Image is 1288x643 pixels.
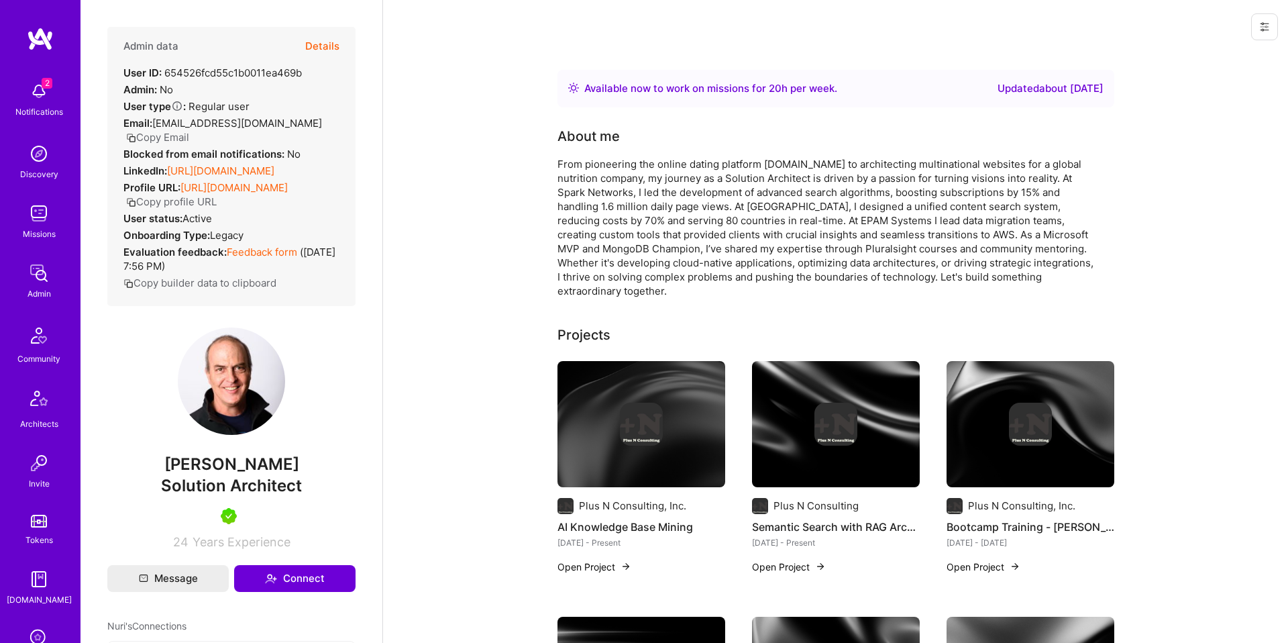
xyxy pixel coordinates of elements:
strong: Email: [123,117,152,130]
div: About me [557,126,620,146]
i: icon Copy [123,279,133,289]
a: Feedback form [227,246,297,258]
img: Company logo [814,403,857,446]
button: Copy profile URL [126,195,217,209]
div: Notifications [15,105,63,119]
img: Company logo [620,403,663,446]
img: cover [752,361,920,487]
img: Company logo [752,498,768,514]
strong: Profile URL: [123,181,180,194]
img: Availability [568,83,579,93]
img: admin teamwork [25,260,52,287]
span: [PERSON_NAME] [107,454,356,475]
div: Updated about [DATE] [998,81,1104,97]
h4: Admin data [123,40,178,52]
div: 654526fcd55c1b0011ea469b [123,66,302,80]
div: From pioneering the online dating platform [DOMAIN_NAME] to architecting multinational websites f... [557,157,1094,298]
button: Message [107,565,229,592]
div: Plus N Consulting, Inc. [579,499,686,513]
strong: User type : [123,100,186,113]
strong: User ID: [123,66,162,79]
i: icon Connect [265,573,277,585]
h4: AI Knowledge Base Mining [557,518,725,536]
div: Available now to work on missions for h per week . [584,81,837,97]
img: Company logo [557,498,574,514]
img: cover [947,361,1114,487]
a: [URL][DOMAIN_NAME] [180,181,288,194]
div: Admin [28,287,51,301]
div: Plus N Consulting [773,499,859,513]
img: discovery [25,140,52,167]
span: legacy [210,229,244,242]
img: cover [557,361,725,487]
button: Copy Email [126,130,189,144]
strong: User status: [123,212,182,225]
img: Company logo [1009,403,1052,446]
button: Open Project [752,560,826,574]
button: Copy builder data to clipboard [123,276,276,290]
button: Details [305,27,339,66]
img: arrow-right [815,561,826,572]
div: Community [17,352,60,366]
div: Architects [20,417,58,431]
img: Community [23,319,55,352]
a: [URL][DOMAIN_NAME] [167,164,274,177]
button: Open Project [947,560,1020,574]
span: Solution Architect [161,476,302,495]
strong: LinkedIn: [123,164,167,177]
img: Invite [25,450,52,477]
h4: Bootcamp Training - [PERSON_NAME] [947,518,1114,536]
span: Active [182,212,212,225]
div: No [123,83,173,97]
button: Connect [234,565,356,592]
img: logo [27,27,54,51]
img: Company logo [947,498,963,514]
div: [DOMAIN_NAME] [7,593,72,607]
div: Missions [23,227,56,241]
div: ( [DATE] 7:56 PM ) [123,245,339,273]
i: icon Copy [126,197,136,207]
span: Nuri's Connections [107,619,186,633]
strong: Blocked from email notifications: [123,148,287,160]
div: Projects [557,325,610,345]
strong: Onboarding Type: [123,229,210,242]
i: icon Mail [139,574,148,583]
img: teamwork [25,200,52,227]
img: User Avatar [178,328,285,435]
div: [DATE] - [DATE] [947,536,1114,550]
span: 20 [769,82,782,95]
span: 2 [42,78,52,89]
i: Help [171,100,183,112]
img: Architects [23,385,55,417]
img: A.Teamer in Residence [221,508,237,524]
span: Years Experience [193,535,290,549]
div: No [123,147,301,161]
div: Discovery [20,167,58,181]
img: guide book [25,566,52,593]
img: arrow-right [1010,561,1020,572]
div: Tokens [25,533,53,547]
span: 24 [173,535,189,549]
i: icon Copy [126,133,136,143]
div: Regular user [123,99,250,113]
span: [EMAIL_ADDRESS][DOMAIN_NAME] [152,117,322,130]
strong: Admin: [123,83,157,96]
img: bell [25,78,52,105]
div: Plus N Consulting, Inc. [968,499,1075,513]
button: Open Project [557,560,631,574]
h4: Semantic Search with RAG Architecture on Private Data [752,518,920,536]
img: arrow-right [621,561,631,572]
img: tokens [31,515,47,528]
strong: Evaluation feedback: [123,246,227,258]
div: [DATE] - Present [557,536,725,550]
div: Invite [29,477,50,491]
div: [DATE] - Present [752,536,920,550]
